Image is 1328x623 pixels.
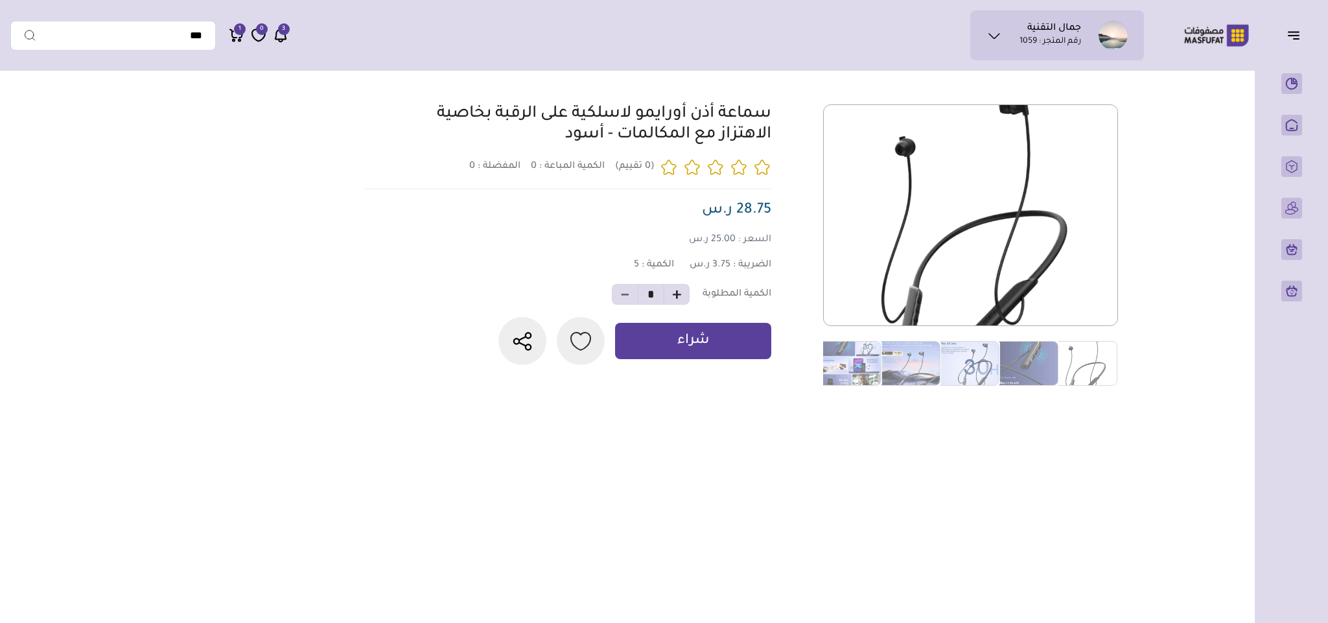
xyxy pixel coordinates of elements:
img: جمال التقنية [1099,21,1128,50]
span: الضريبة : [733,260,771,270]
span: 5 [634,260,639,270]
span: 28.75 ر.س [702,203,771,218]
span: 0 [531,161,537,172]
img: Product image [824,68,1117,362]
img: Product thumb [876,341,940,386]
p: (0 تقييم) [615,161,655,173]
span: 0 [469,161,475,172]
img: Product thumb [817,341,881,386]
span: 3 [282,23,285,35]
img: Product thumb [1053,341,1117,386]
p: شراء [677,332,709,350]
img: Product thumb [994,341,1058,386]
span: 1 [239,23,241,35]
img: Logo [1175,23,1258,48]
p: الكمية المطلوبة [703,288,771,301]
span: الكمية المباعة : [539,161,605,172]
img: Product thumb [935,341,999,386]
a: 3 [273,27,288,43]
h1: جمال التقنية [1027,23,1081,36]
button: شراء [615,323,771,359]
span: 25.00 ر.س [689,235,736,245]
p: رقم المتجر : 1059 [1019,36,1081,49]
span: الكمية : [642,260,674,270]
a: 0 [251,27,266,43]
span: 0 [260,23,264,35]
a: 1 [229,27,244,43]
span: 3.75 ر.س [690,260,730,270]
span: السعر : [738,235,771,245]
a: سماعة أذن أورايمو لاسلكية على الرقبة بخاصية الاهتزاز مع المكالمات - أسود [437,106,771,144]
span: المفضلة : [478,161,520,172]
